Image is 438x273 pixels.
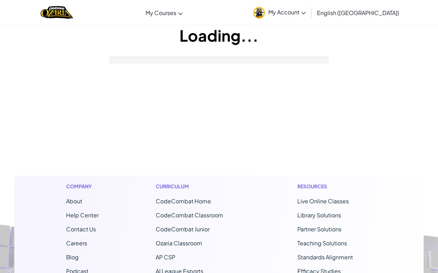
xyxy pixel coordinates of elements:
[253,7,265,19] img: avatar
[156,183,240,190] h1: Curriculum
[66,239,87,247] a: Careers
[313,3,403,22] a: English ([GEOGRAPHIC_DATA])
[66,253,79,261] a: Blog
[156,225,210,233] a: CodeCombat Junior
[142,3,186,22] a: My Courses
[66,197,82,205] a: About
[66,225,96,233] span: Contact Us
[156,239,202,247] a: Ozaria Classroom
[297,225,341,233] a: Partner Solutions
[268,8,306,16] span: My Account
[41,5,73,20] img: Home
[317,9,399,16] span: English ([GEOGRAPHIC_DATA])
[297,197,349,205] a: Live Online Classes
[156,211,223,219] a: CodeCombat Classroom
[297,239,347,247] a: Teaching Solutions
[297,183,372,190] h1: Resources
[250,1,309,23] a: My Account
[66,211,99,219] a: Help Center
[297,253,353,261] a: Standards Alignment
[297,211,341,219] a: Library Solutions
[41,5,73,20] a: Ozaria by CodeCombat logo
[156,253,175,261] a: AP CSP
[66,183,99,190] h1: Company
[156,197,211,205] span: CodeCombat Home
[146,9,176,16] span: My Courses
